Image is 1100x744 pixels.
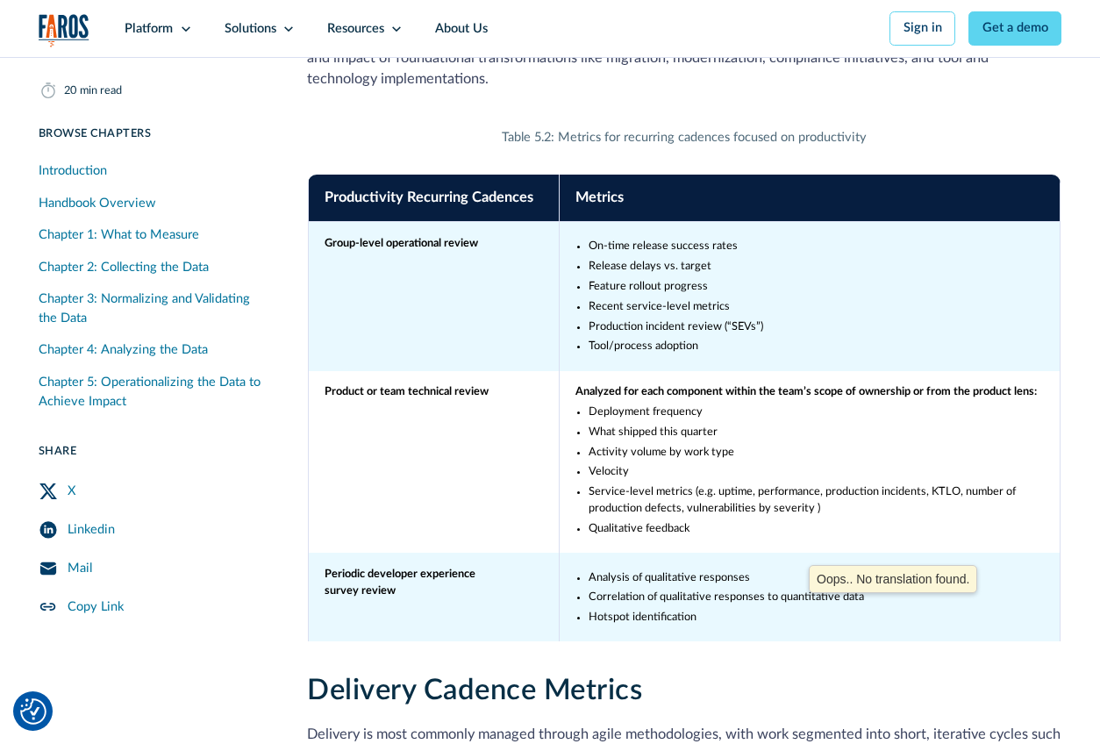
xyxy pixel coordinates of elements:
[68,559,92,578] div: Mail
[39,366,268,417] a: Chapter 5: Operationalizing the Data to Achieve Impact
[325,569,475,596] strong: Periodic developer experience survey review
[589,298,1044,315] li: Recent service-level metrics
[589,318,1044,335] li: Production incident review (“SEVs”)
[39,225,199,245] div: Chapter 1: What to Measure
[39,161,107,181] div: Introduction
[589,589,1044,605] li: Correlation of qualitative responses to quantitative data
[20,698,46,725] button: Cookie Settings
[589,278,1044,295] li: Feature rollout progress
[39,340,208,360] div: Chapter 4: Analyzing the Data
[39,257,209,276] div: Chapter 2: Collecting the Data
[39,187,268,218] a: Handbook Overview
[325,238,478,248] strong: Group-level operational review
[575,386,1037,397] strong: Analyzed for each component within the team’s scope of ownership or from the product lens:
[325,386,489,397] strong: Product or team technical review
[68,597,124,616] div: Copy Link
[39,372,268,411] div: Chapter 5: Operationalizing the Data to Achieve Impact
[64,82,76,98] div: 20
[560,175,1061,223] th: Metrics
[39,125,268,142] div: Browse Chapters
[589,424,1044,440] li: What shipped this quarter
[39,14,89,47] a: home
[68,520,115,540] div: Linkedin
[39,219,268,251] a: Chapter 1: What to Measure
[589,483,1044,517] li: Service-level metrics (e.g. uptime, performance, production incidents, KTLO, number of production...
[589,463,1044,480] li: Velocity
[968,11,1061,45] a: Get a demo
[39,283,268,333] a: Chapter 3: Normalizing and Validating the Data
[309,175,560,223] th: Productivity Recurring Cadences
[39,511,268,549] a: LinkedIn Share
[39,193,155,212] div: Handbook Overview
[39,14,89,47] img: Logo of the analytics and reporting company Faros.
[39,549,268,588] a: Mail Share
[307,674,1061,708] h3: Delivery Cadence Metrics
[39,472,268,511] a: Twitter Share
[589,338,1044,354] li: Tool/process adoption
[307,128,1061,147] div: Table 5.2: Metrics for recurring cadences focused on productivity
[39,251,268,283] a: Chapter 2: Collecting the Data
[20,698,46,725] img: Revisit consent button
[125,19,173,39] div: Platform
[889,11,955,45] a: Sign in
[39,587,268,626] a: Copy Link
[225,19,276,39] div: Solutions
[589,569,1044,586] li: Analysis of qualitative responses
[39,155,268,187] a: Introduction
[589,609,1044,626] li: Hotspot identification
[39,290,268,328] div: Chapter 3: Normalizing and Validating the Data
[68,482,75,501] div: X
[589,444,1044,461] li: Activity volume by work type
[39,334,268,366] a: Chapter 4: Analyzing the Data
[327,19,384,39] div: Resources
[39,443,268,460] div: Share
[589,520,1044,537] li: Qualitative feedback
[589,404,1044,420] li: Deployment frequency
[589,258,1044,275] li: Release delays vs. target
[589,238,1044,254] li: On-time release success rates
[80,82,122,98] div: min read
